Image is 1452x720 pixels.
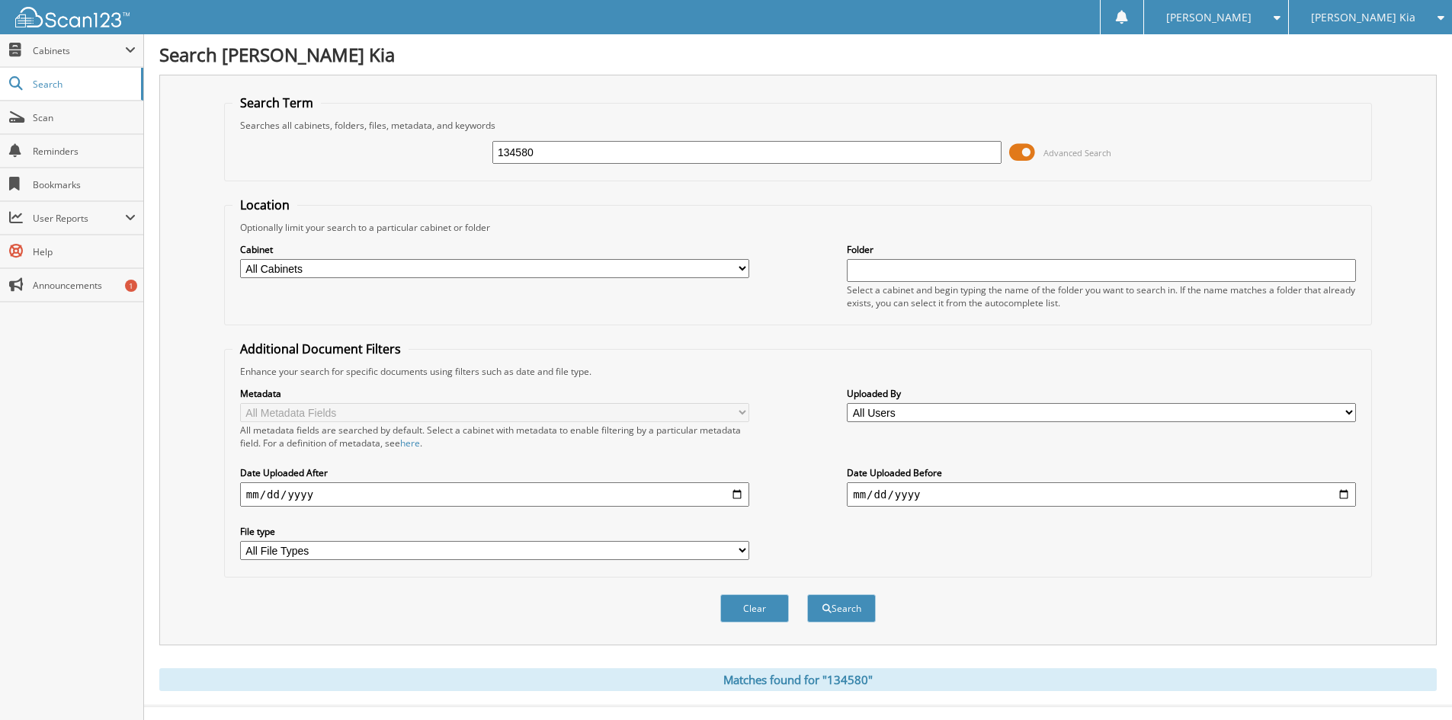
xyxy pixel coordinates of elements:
[33,212,125,225] span: User Reports
[232,341,409,357] legend: Additional Document Filters
[847,466,1356,479] label: Date Uploaded Before
[720,594,789,622] button: Clear
[1166,13,1252,22] span: [PERSON_NAME]
[33,178,136,191] span: Bookmarks
[240,466,749,479] label: Date Uploaded After
[240,387,749,400] label: Metadata
[159,42,1437,67] h1: Search [PERSON_NAME] Kia
[33,78,133,91] span: Search
[847,482,1356,507] input: end
[232,119,1364,132] div: Searches all cabinets, folders, files, metadata, and keywords
[240,482,749,507] input: start
[240,525,749,538] label: File type
[1043,147,1111,158] span: Advanced Search
[847,243,1356,256] label: Folder
[33,279,136,292] span: Announcements
[15,7,130,27] img: scan123-logo-white.svg
[232,94,321,111] legend: Search Term
[807,594,876,622] button: Search
[232,221,1364,234] div: Optionally limit your search to a particular cabinet or folder
[240,424,749,450] div: All metadata fields are searched by default. Select a cabinet with metadata to enable filtering b...
[400,437,420,450] a: here
[33,44,125,57] span: Cabinets
[1311,13,1415,22] span: [PERSON_NAME] Kia
[159,668,1437,691] div: Matches found for "134580"
[33,245,136,258] span: Help
[232,365,1364,378] div: Enhance your search for specific documents using filters such as date and file type.
[125,280,137,292] div: 1
[232,197,297,213] legend: Location
[33,111,136,124] span: Scan
[240,243,749,256] label: Cabinet
[847,387,1356,400] label: Uploaded By
[33,145,136,158] span: Reminders
[847,283,1356,309] div: Select a cabinet and begin typing the name of the folder you want to search in. If the name match...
